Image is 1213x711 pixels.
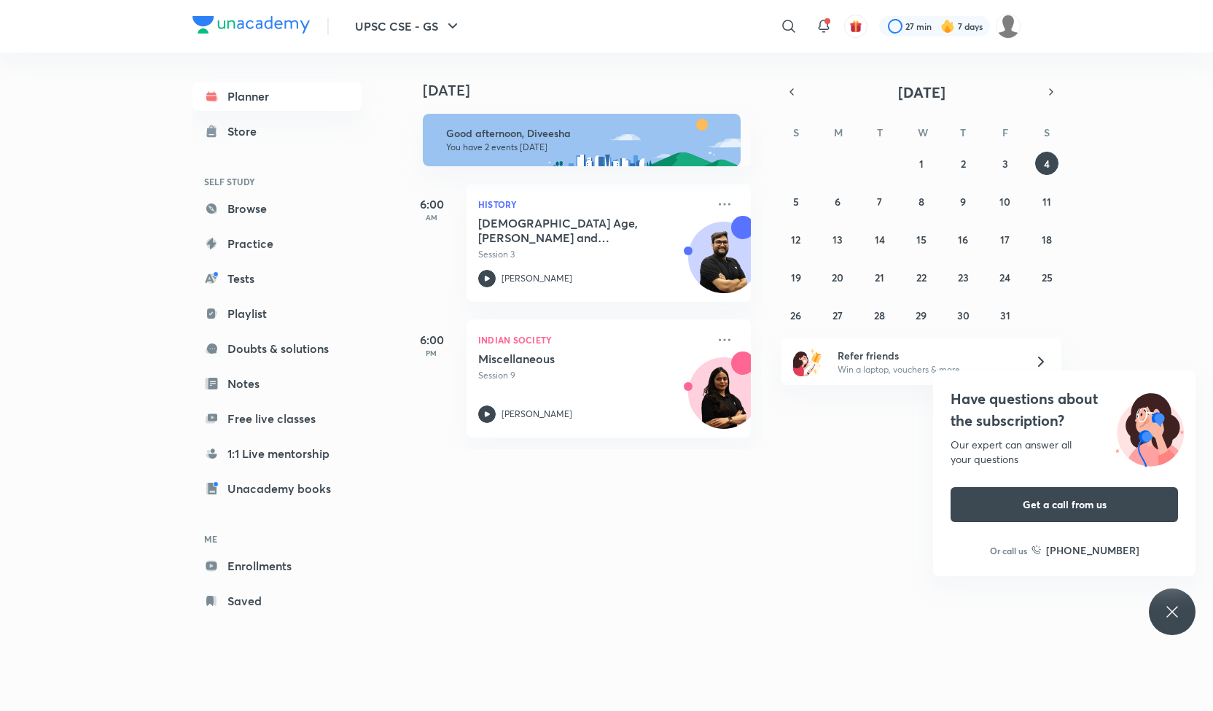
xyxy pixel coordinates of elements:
[951,152,975,175] button: October 2, 2025
[502,408,572,421] p: [PERSON_NAME]
[192,334,362,363] a: Doubts & solutions
[835,195,840,209] abbr: October 6, 2025
[478,195,707,213] p: History
[1042,233,1052,246] abbr: October 18, 2025
[689,230,759,300] img: Avatar
[994,190,1017,213] button: October 10, 2025
[346,12,470,41] button: UPSC CSE - GS
[1044,125,1050,139] abbr: Saturday
[916,308,927,322] abbr: October 29, 2025
[784,228,808,251] button: October 12, 2025
[1042,271,1053,284] abbr: October 25, 2025
[402,331,461,349] h5: 6:00
[951,303,975,327] button: October 30, 2025
[402,213,461,222] p: AM
[192,551,362,580] a: Enrollments
[478,216,660,245] h5: Vedic Age, Mahajanapadas and Magadha
[192,194,362,223] a: Browse
[849,20,862,33] img: avatar
[951,228,975,251] button: October 16, 2025
[478,351,660,366] h5: Miscellaneous
[478,248,707,261] p: Session 3
[868,228,892,251] button: October 14, 2025
[996,14,1021,39] img: Diveesha Deevela
[868,265,892,289] button: October 21, 2025
[793,347,822,376] img: referral
[875,233,885,246] abbr: October 14, 2025
[951,190,975,213] button: October 9, 2025
[446,141,728,153] p: You have 2 events [DATE]
[994,303,1017,327] button: October 31, 2025
[1044,157,1050,171] abbr: October 4, 2025
[1035,152,1058,175] button: October 4, 2025
[916,271,927,284] abbr: October 22, 2025
[960,125,966,139] abbr: Thursday
[793,195,799,209] abbr: October 5, 2025
[877,125,883,139] abbr: Tuesday
[910,303,933,327] button: October 29, 2025
[1035,228,1058,251] button: October 18, 2025
[910,152,933,175] button: October 1, 2025
[784,265,808,289] button: October 19, 2025
[919,157,924,171] abbr: October 1, 2025
[961,157,966,171] abbr: October 2, 2025
[192,16,310,37] a: Company Logo
[832,233,843,246] abbr: October 13, 2025
[874,308,885,322] abbr: October 28, 2025
[192,404,362,433] a: Free live classes
[478,331,707,349] p: Indian Society
[192,264,362,293] a: Tests
[834,125,843,139] abbr: Monday
[1031,543,1139,558] a: [PHONE_NUMBER]
[940,19,955,34] img: streak
[478,369,707,382] p: Session 9
[192,369,362,398] a: Notes
[1042,195,1051,209] abbr: October 11, 2025
[875,271,884,284] abbr: October 21, 2025
[227,123,265,140] div: Store
[1035,265,1058,289] button: October 25, 2025
[784,303,808,327] button: October 26, 2025
[918,195,924,209] abbr: October 8, 2025
[446,127,728,140] h6: Good afternoon, Diveesha
[1002,125,1008,139] abbr: Friday
[192,439,362,468] a: 1:1 Live mentorship
[826,265,849,289] button: October 20, 2025
[791,271,801,284] abbr: October 19, 2025
[192,117,362,146] a: Store
[423,114,741,166] img: afternoon
[192,527,362,551] h6: ME
[910,265,933,289] button: October 22, 2025
[999,271,1010,284] abbr: October 24, 2025
[951,487,1178,522] button: Get a call from us
[877,195,882,209] abbr: October 7, 2025
[898,82,945,102] span: [DATE]
[423,82,765,99] h4: [DATE]
[838,363,1017,376] p: Win a laptop, vouchers & more
[1002,157,1008,171] abbr: October 3, 2025
[1035,190,1058,213] button: October 11, 2025
[994,152,1017,175] button: October 3, 2025
[1000,233,1010,246] abbr: October 17, 2025
[832,271,843,284] abbr: October 20, 2025
[402,349,461,357] p: PM
[1104,388,1196,467] img: ttu_illustration_new.svg
[951,388,1178,432] h4: Have questions about the subscription?
[1046,543,1139,558] h6: [PHONE_NUMBER]
[791,233,800,246] abbr: October 12, 2025
[192,299,362,328] a: Playlist
[826,190,849,213] button: October 6, 2025
[192,169,362,194] h6: SELF STUDY
[868,190,892,213] button: October 7, 2025
[402,195,461,213] h5: 6:00
[192,82,362,111] a: Planner
[838,348,1017,363] h6: Refer friends
[910,228,933,251] button: October 15, 2025
[957,308,970,322] abbr: October 30, 2025
[844,15,867,38] button: avatar
[192,474,362,503] a: Unacademy books
[832,308,843,322] abbr: October 27, 2025
[1000,308,1010,322] abbr: October 31, 2025
[689,365,759,435] img: Avatar
[784,190,808,213] button: October 5, 2025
